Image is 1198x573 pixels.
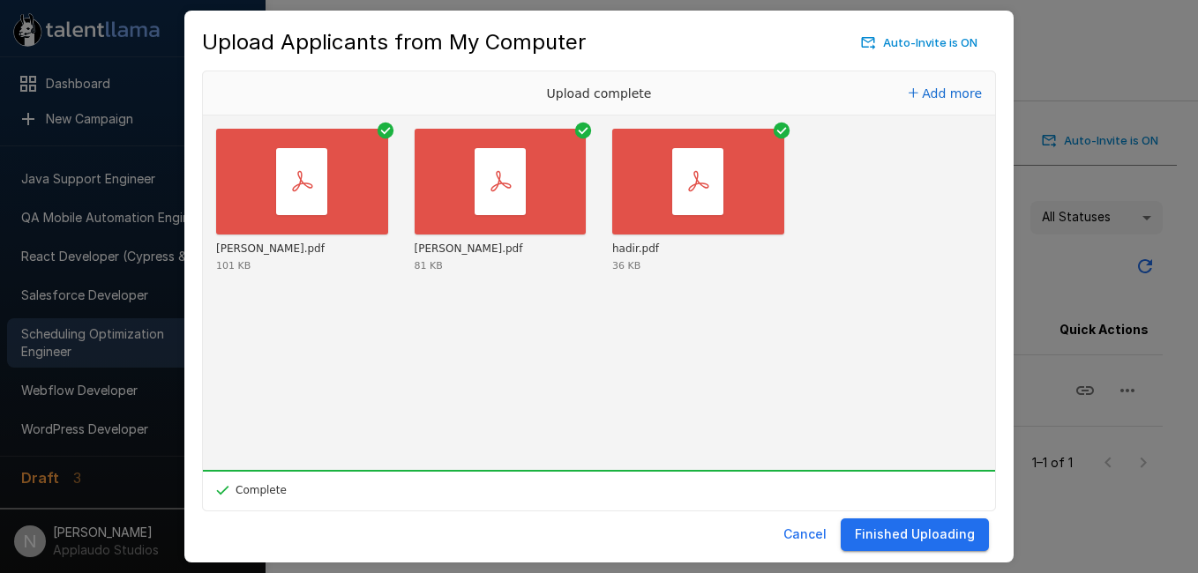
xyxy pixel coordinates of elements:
[902,81,989,106] button: Add more files
[841,518,989,551] button: Finished Uploading
[202,28,586,56] h5: Upload Applicants from My Computer
[857,29,982,56] button: Auto-Invite is ON
[612,261,640,271] div: 36 KB
[612,242,659,257] div: hadir.pdf
[203,470,995,472] div: 100%
[216,242,325,257] div: lucas.pdf
[415,261,443,271] div: 81 KB
[203,470,289,510] div: Complete
[922,86,982,100] span: Add more
[216,485,287,495] div: Complete
[415,242,523,257] div: francisco ramos.pdf
[776,518,834,551] button: Cancel
[202,71,996,511] div: Uppy Dashboard
[216,261,251,271] div: 101 KB
[467,71,731,115] div: Upload complete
